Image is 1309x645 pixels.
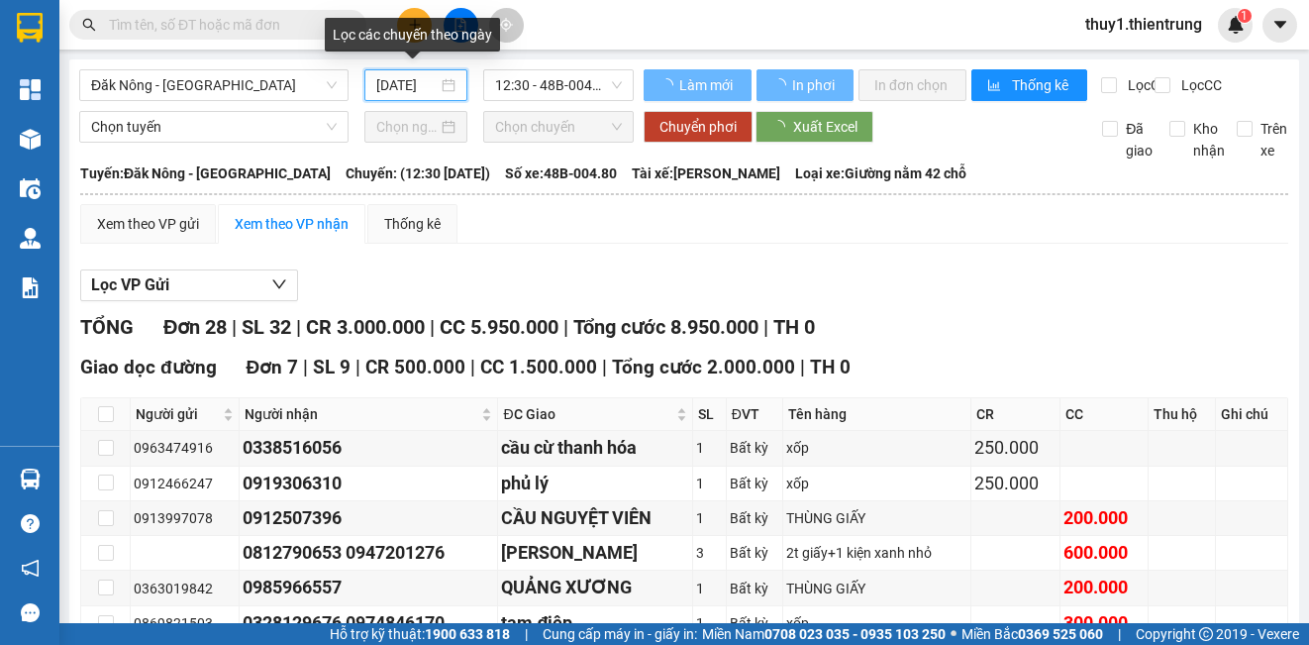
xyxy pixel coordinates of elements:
input: 13/09/2025 [376,74,438,96]
strong: 0708 023 035 - 0935 103 250 [764,626,946,642]
span: | [303,356,308,378]
span: Xuất Excel [793,116,857,138]
th: Tên hàng [783,398,972,431]
img: warehouse-icon [20,228,41,249]
div: 3 [696,542,722,564]
div: 0919306310 [243,470,494,497]
th: Ghi chú [1216,398,1288,431]
span: Tài xế: [PERSON_NAME] [632,162,780,184]
th: CC [1060,398,1149,431]
span: SL 32 [242,315,291,339]
strong: 1900 633 818 [425,626,510,642]
div: 0912507396 [243,504,494,532]
span: thuy1.thientrung [1069,12,1218,37]
span: CR 3.000.000 [306,315,425,339]
button: Làm mới [644,69,752,101]
div: Bất kỳ [730,507,779,529]
span: Chuyến: (12:30 [DATE]) [346,162,490,184]
span: Cung cấp máy in - giấy in: [543,623,697,645]
th: CR [971,398,1059,431]
img: warehouse-icon [20,469,41,489]
span: Thống kê [1012,74,1071,96]
input: Tìm tên, số ĐT hoặc mã đơn [109,14,343,36]
span: Người nhận [245,403,477,425]
span: aim [499,18,513,32]
div: xốp [786,612,968,634]
div: THÙNG GIẤY [786,578,968,599]
div: Bất kỳ [730,542,779,564]
button: plus [397,8,432,43]
div: 0963474916 [134,437,236,459]
div: 1 [696,612,722,634]
th: Thu hộ [1149,398,1216,431]
div: xốp [786,437,968,459]
span: | [296,315,301,339]
div: Xem theo VP nhận [235,213,349,235]
button: caret-down [1262,8,1297,43]
div: xốp [786,473,968,494]
span: | [1118,623,1121,645]
button: file-add [444,8,478,43]
span: loading [771,120,793,134]
span: loading [772,78,789,92]
span: SL 9 [313,356,351,378]
span: TỔNG [80,315,134,339]
div: 0328129676 0974846170 [243,609,494,637]
div: [PERSON_NAME] [501,539,689,567]
span: Đơn 7 [247,356,299,378]
span: notification [21,559,40,578]
div: CẦU NGUYỆT VIÊN [501,504,689,532]
span: down [271,276,287,292]
span: Lọc VP Gửi [91,272,169,297]
span: Miền Bắc [961,623,1103,645]
th: ĐVT [727,398,783,431]
span: Miền Nam [702,623,946,645]
div: QUẢNG XƯƠNG [501,574,689,601]
span: caret-down [1271,16,1289,34]
span: Đơn 28 [163,315,227,339]
span: ĐC Giao [503,403,672,425]
button: In phơi [756,69,854,101]
button: Lọc VP Gửi [80,269,298,301]
img: logo-vxr [17,13,43,43]
button: aim [489,8,524,43]
span: TH 0 [810,356,851,378]
div: 0363019842 [134,578,236,599]
img: warehouse-icon [20,129,41,150]
div: 250.000 [974,434,1056,462]
div: 600.000 [1063,539,1145,567]
span: Đã giao [1118,118,1160,161]
img: solution-icon [20,277,41,298]
span: question-circle [21,514,40,533]
span: ⚪️ [951,630,957,638]
span: Giao dọc đường [80,356,217,378]
sup: 1 [1238,9,1252,23]
div: 2t giấy+1 kiện xanh nhỏ [786,542,968,564]
span: 1 [1241,9,1248,23]
span: 12:30 - 48B-004.80 [495,70,622,100]
div: 200.000 [1063,574,1145,601]
div: THÙNG GIẤY [786,507,968,529]
span: | [232,315,237,339]
span: Làm mới [679,74,736,96]
div: Bất kỳ [730,612,779,634]
span: bar-chart [987,78,1004,94]
span: Loại xe: Giường nằm 42 chỗ [795,162,966,184]
img: warehouse-icon [20,178,41,199]
span: | [800,356,805,378]
span: Người gửi [136,403,219,425]
span: Kho nhận [1185,118,1233,161]
span: | [763,315,768,339]
div: 250.000 [974,470,1056,497]
button: Xuất Excel [755,111,873,143]
button: bar-chartThống kê [971,69,1087,101]
span: Đăk Nông - Hà Nội [91,70,337,100]
span: Lọc CC [1173,74,1225,96]
span: | [525,623,528,645]
b: Tuyến: Đăk Nông - [GEOGRAPHIC_DATA] [80,165,331,181]
span: Lọc CR [1120,74,1171,96]
span: search [82,18,96,32]
div: 1 [696,507,722,529]
span: TH 0 [773,315,815,339]
th: SL [693,398,726,431]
